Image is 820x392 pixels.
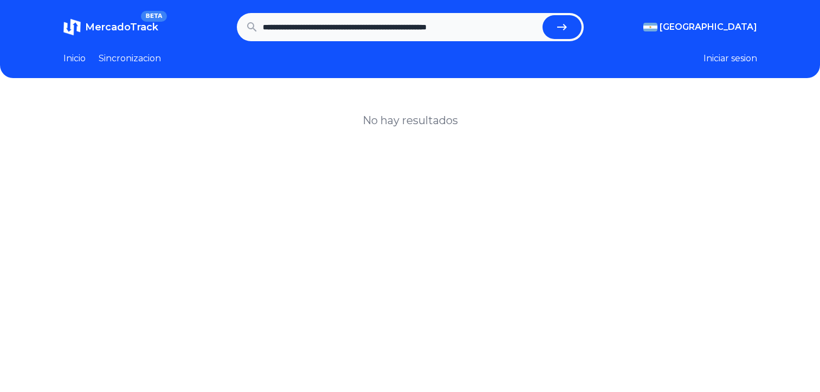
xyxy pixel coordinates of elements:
[63,18,158,36] a: MercadoTrackBETA
[643,21,757,34] button: [GEOGRAPHIC_DATA]
[63,18,81,36] img: MercadoTrack
[63,52,86,65] a: Inicio
[703,52,757,65] button: Iniciar sesion
[363,113,458,128] h1: No hay resultados
[85,21,158,33] span: MercadoTrack
[643,23,657,31] img: Argentina
[141,11,166,22] span: BETA
[660,21,757,34] span: [GEOGRAPHIC_DATA]
[99,52,161,65] a: Sincronizacion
